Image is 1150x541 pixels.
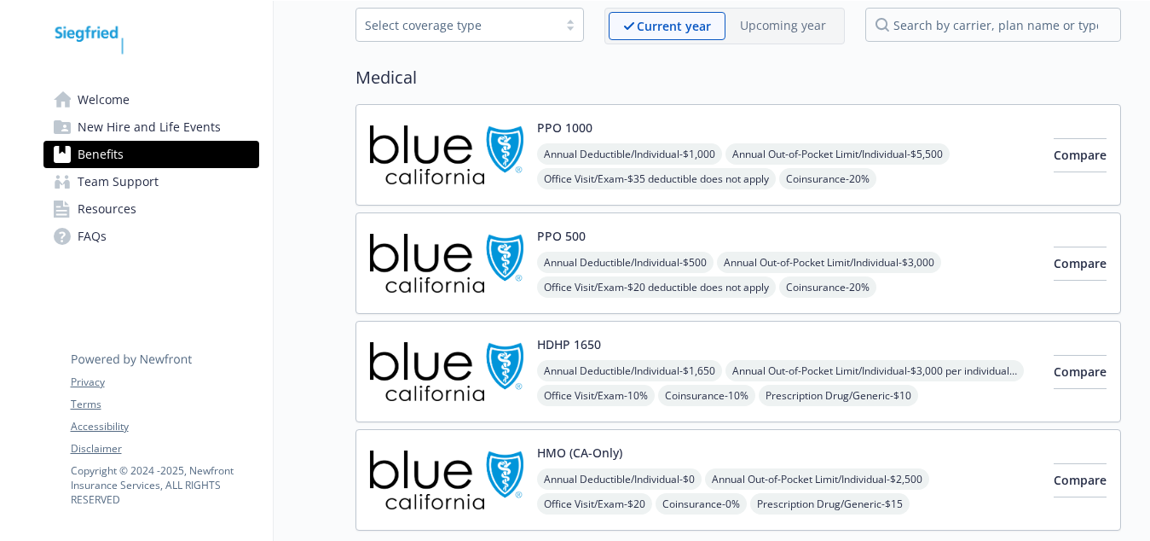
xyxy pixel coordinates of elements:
[537,335,601,353] button: HDHP 1650
[78,223,107,250] span: FAQs
[43,86,259,113] a: Welcome
[78,86,130,113] span: Welcome
[779,168,876,189] span: Coinsurance - 20%
[658,385,755,406] span: Coinsurance - 10%
[71,419,258,434] a: Accessibility
[71,441,258,457] a: Disclaimer
[725,360,1024,381] span: Annual Out-of-Pocket Limit/Individual - $3,000 per individual / $3,500 per family member
[365,16,549,34] div: Select coverage type
[1054,138,1107,172] button: Compare
[1054,472,1107,488] span: Compare
[43,195,259,223] a: Resources
[78,168,159,195] span: Team Support
[865,8,1121,42] input: search by carrier, plan name or type
[537,252,714,273] span: Annual Deductible/Individual - $500
[537,227,586,245] button: PPO 500
[537,493,652,515] span: Office Visit/Exam - $20
[78,113,221,141] span: New Hire and Life Events
[725,143,950,165] span: Annual Out-of-Pocket Limit/Individual - $5,500
[370,227,523,300] img: Blue Shield of California carrier logo
[43,223,259,250] a: FAQs
[78,195,136,223] span: Resources
[43,168,259,195] a: Team Support
[1054,255,1107,271] span: Compare
[779,276,876,298] span: Coinsurance - 20%
[537,360,722,381] span: Annual Deductible/Individual - $1,650
[370,444,523,516] img: Blue Shield of California carrier logo
[43,141,259,168] a: Benefits
[537,444,622,462] button: HMO (CA-Only)
[1054,147,1107,163] span: Compare
[740,16,826,34] p: Upcoming year
[370,119,523,191] img: Blue Shield of California carrier logo
[78,141,124,168] span: Benefits
[717,252,941,273] span: Annual Out-of-Pocket Limit/Individual - $3,000
[537,276,776,298] span: Office Visit/Exam - $20 deductible does not apply
[750,493,910,515] span: Prescription Drug/Generic - $15
[537,143,722,165] span: Annual Deductible/Individual - $1,000
[355,65,1121,90] h2: Medical
[71,375,258,390] a: Privacy
[537,119,592,137] button: PPO 1000
[1054,247,1107,281] button: Compare
[656,493,747,515] span: Coinsurance - 0%
[759,385,918,406] span: Prescription Drug/Generic - $10
[725,12,841,40] span: Upcoming year
[1054,364,1107,380] span: Compare
[71,463,258,507] p: Copyright © 2024 - 2025 , Newfront Insurance Services, ALL RIGHTS RESERVED
[537,168,776,189] span: Office Visit/Exam - $35 deductible does not apply
[1054,463,1107,497] button: Compare
[537,385,655,406] span: Office Visit/Exam - 10%
[705,468,929,490] span: Annual Out-of-Pocket Limit/Individual - $2,500
[537,468,702,490] span: Annual Deductible/Individual - $0
[71,397,258,412] a: Terms
[370,335,523,408] img: Blue Shield of California carrier logo
[43,113,259,141] a: New Hire and Life Events
[1054,355,1107,389] button: Compare
[637,17,711,35] p: Current year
